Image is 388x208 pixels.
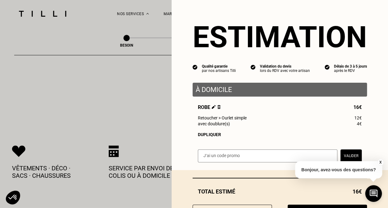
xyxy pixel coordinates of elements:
[325,64,330,70] img: icon list info
[198,149,337,162] input: J‘ai un code promo
[202,64,236,69] div: Qualité garantie
[354,115,362,120] span: 12€
[334,69,367,73] div: après le RDV
[334,64,367,69] div: Délais de 3 à 5 jours
[251,64,256,70] img: icon list info
[260,69,310,73] div: lors du RDV avec votre artisan
[196,86,364,94] p: À domicile
[198,115,247,120] span: Retoucher > Ourlet simple
[198,104,221,110] span: Robe
[260,64,310,69] div: Validation du devis
[212,105,216,109] img: Éditer
[357,121,362,126] span: 4€
[353,188,362,195] span: 16€
[217,105,221,109] img: Supprimer
[340,149,362,162] button: Valider
[193,64,198,70] img: icon list info
[198,121,230,126] span: avec doublure(s)
[193,20,367,54] section: Estimation
[377,159,383,166] button: X
[353,104,362,110] span: 16€
[202,69,236,73] div: par nos artisans Tilli
[295,161,382,178] p: Bonjour, avez-vous des questions?
[198,132,362,137] div: Dupliquer
[193,188,367,195] div: Total estimé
